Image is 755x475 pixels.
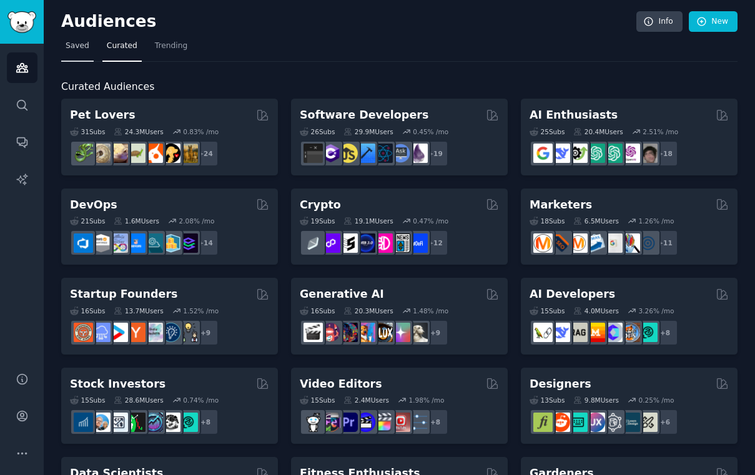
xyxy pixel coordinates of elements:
[408,413,428,432] img: postproduction
[603,233,623,253] img: googleads
[391,323,410,342] img: starryai
[408,323,428,342] img: DreamBooth
[91,144,111,163] img: ballpython
[144,233,163,253] img: platformengineering
[343,306,393,315] div: 20.3M Users
[408,233,428,253] img: defi_
[533,233,553,253] img: content_marketing
[70,286,177,302] h2: Startup Founders
[568,233,588,253] img: AskMarketing
[356,413,375,432] img: VideoEditors
[161,233,180,253] img: aws_cdk
[530,107,618,123] h2: AI Enthusiasts
[373,144,393,163] img: reactnative
[179,144,198,163] img: dogbreed
[91,413,111,432] img: ValueInvesting
[155,41,187,52] span: Trending
[321,233,340,253] img: 0xPolygon
[300,127,335,136] div: 26 Sub s
[530,396,565,404] div: 13 Sub s
[356,144,375,163] img: iOSProgramming
[300,286,384,302] h2: Generative AI
[652,409,678,435] div: + 6
[422,230,448,256] div: + 12
[343,396,389,404] div: 2.4M Users
[109,233,128,253] img: Docker_DevOps
[61,12,636,32] h2: Audiences
[126,233,146,253] img: DevOpsLinks
[144,413,163,432] img: StocksAndTrading
[586,233,605,253] img: Emailmarketing
[321,144,340,163] img: csharp
[7,11,36,33] img: GummySearch logo
[551,233,570,253] img: bigseo
[144,323,163,342] img: indiehackers
[530,376,591,392] h2: Designers
[179,217,215,225] div: 2.08 % /mo
[179,323,198,342] img: growmybusiness
[109,413,128,432] img: Forex
[639,306,674,315] div: 3.26 % /mo
[638,144,658,163] img: ArtificalIntelligence
[621,233,640,253] img: MarketingResearch
[413,217,448,225] div: 0.47 % /mo
[603,323,623,342] img: OpenSourceAI
[338,323,358,342] img: deepdream
[161,413,180,432] img: swingtrading
[70,107,136,123] h2: Pet Lovers
[621,144,640,163] img: OpenAIDev
[652,320,678,346] div: + 8
[533,323,553,342] img: LangChain
[192,320,219,346] div: + 9
[126,413,146,432] img: Trading
[573,127,623,136] div: 20.4M Users
[126,323,146,342] img: ycombinator
[568,413,588,432] img: UI_Design
[192,140,219,167] div: + 24
[161,323,180,342] img: Entrepreneurship
[391,413,410,432] img: Youtubevideo
[66,41,89,52] span: Saved
[300,396,335,404] div: 15 Sub s
[586,144,605,163] img: chatgpt_promptDesign
[300,197,341,213] h2: Crypto
[114,217,159,225] div: 1.6M Users
[639,217,674,225] div: 1.26 % /mo
[109,323,128,342] img: startup
[533,413,553,432] img: typography
[373,323,393,342] img: FluxAI
[70,217,105,225] div: 21 Sub s
[114,127,163,136] div: 24.3M Users
[638,413,658,432] img: UX_Design
[422,409,448,435] div: + 8
[530,197,592,213] h2: Marketers
[114,396,163,404] div: 28.6M Users
[413,127,448,136] div: 0.45 % /mo
[70,306,105,315] div: 16 Sub s
[74,144,93,163] img: herpetology
[70,396,105,404] div: 15 Sub s
[109,144,128,163] img: leopardgeckos
[192,230,219,256] div: + 14
[102,36,142,62] a: Curated
[586,413,605,432] img: UXDesign
[530,217,565,225] div: 18 Sub s
[300,376,382,392] h2: Video Editors
[338,144,358,163] img: learnjavascript
[70,376,165,392] h2: Stock Investors
[321,323,340,342] img: dalle2
[144,144,163,163] img: cockatiel
[638,323,658,342] img: AIDevelopersSociety
[151,36,192,62] a: Trending
[643,127,678,136] div: 2.51 % /mo
[61,36,94,62] a: Saved
[573,396,619,404] div: 9.8M Users
[603,413,623,432] img: userexperience
[373,413,393,432] img: finalcutpro
[636,11,683,32] a: Info
[91,323,111,342] img: SaaS
[621,413,640,432] img: learndesign
[551,144,570,163] img: DeepSeek
[652,140,678,167] div: + 18
[530,306,565,315] div: 15 Sub s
